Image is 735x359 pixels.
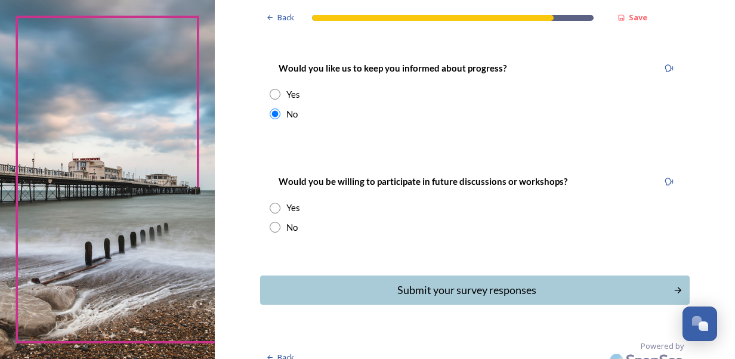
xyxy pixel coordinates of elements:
[629,12,647,23] strong: Save
[279,176,567,187] strong: Would you be willing to participate in future discussions or workshops?
[260,276,690,305] button: Continue
[286,107,298,121] div: No
[286,221,298,234] div: No
[279,63,507,73] strong: Would you like us to keep you informed about progress?
[286,88,300,101] div: Yes
[641,341,684,352] span: Powered by
[286,201,300,215] div: Yes
[277,12,294,23] span: Back
[267,282,667,298] div: Submit your survey responses
[682,307,717,341] button: Open Chat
